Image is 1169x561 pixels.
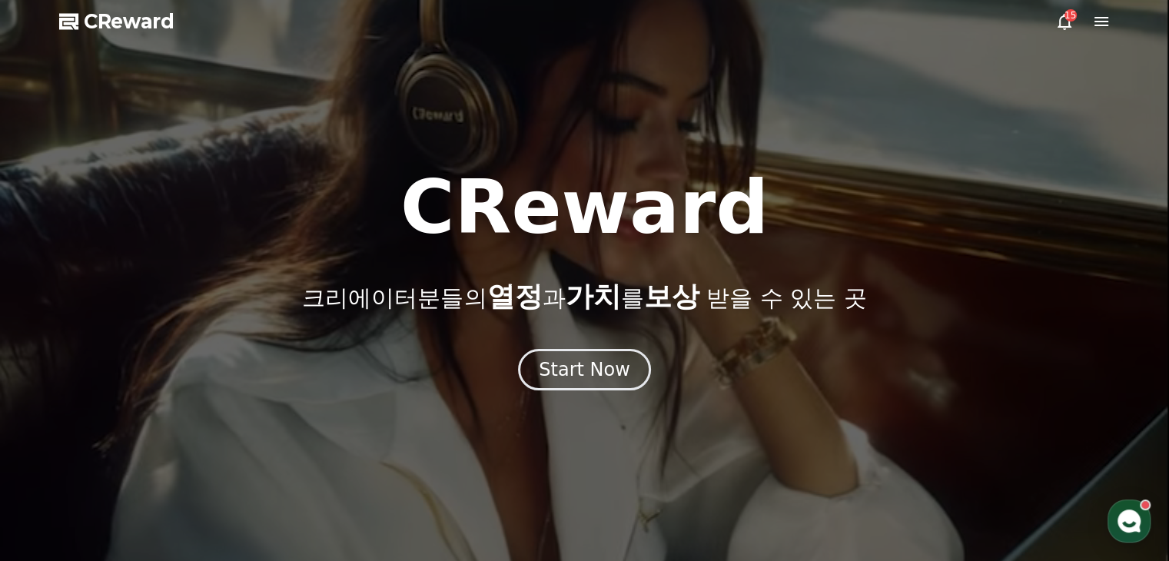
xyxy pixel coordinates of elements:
[1055,12,1074,31] a: 15
[539,357,630,382] div: Start Now
[237,456,256,469] span: 설정
[141,457,159,470] span: 대화
[400,171,769,244] h1: CReward
[59,9,174,34] a: CReward
[48,456,58,469] span: 홈
[487,280,542,312] span: 열정
[1064,9,1077,22] div: 15
[518,349,651,390] button: Start Now
[302,281,866,312] p: 크리에이터분들의 과 를 받을 수 있는 곳
[518,364,651,379] a: Start Now
[643,280,699,312] span: 보상
[101,433,198,472] a: 대화
[5,433,101,472] a: 홈
[84,9,174,34] span: CReward
[565,280,620,312] span: 가치
[198,433,295,472] a: 설정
